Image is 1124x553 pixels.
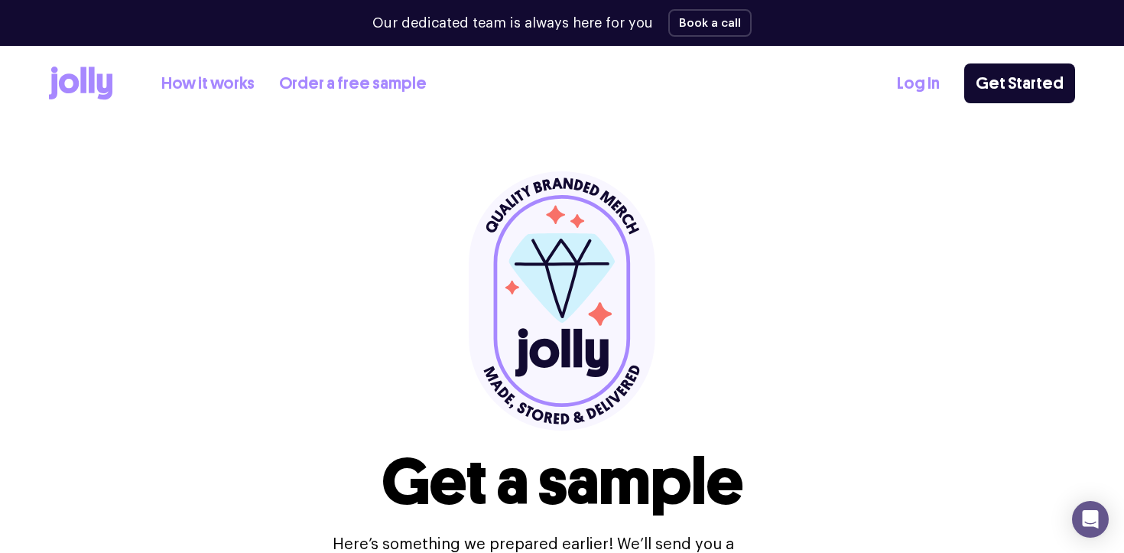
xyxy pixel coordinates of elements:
a: Get Started [964,63,1075,103]
a: Log In [897,71,940,96]
h1: Get a sample [382,450,743,514]
p: Our dedicated team is always here for you [372,13,653,34]
div: Open Intercom Messenger [1072,501,1109,538]
a: Order a free sample [279,71,427,96]
button: Book a call [668,9,752,37]
a: How it works [161,71,255,96]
